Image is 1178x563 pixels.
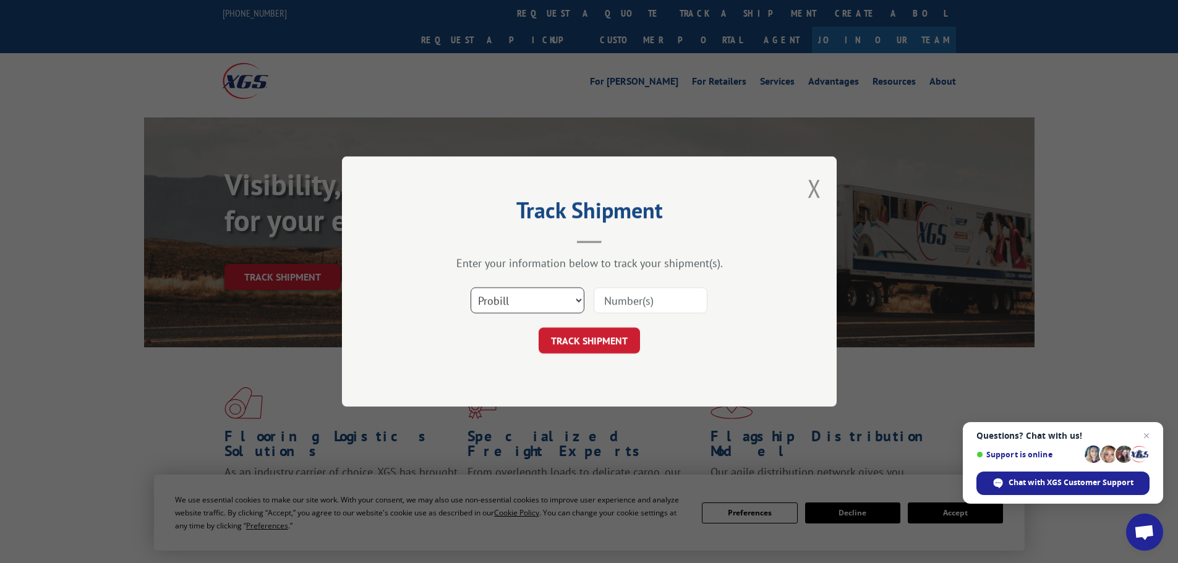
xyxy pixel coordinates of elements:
[1126,514,1163,551] div: Open chat
[976,431,1150,441] span: Questions? Chat with us!
[539,328,640,353] button: TRACK SHIPMENT
[808,172,821,205] button: Close modal
[1009,477,1133,488] span: Chat with XGS Customer Support
[404,201,775,225] h2: Track Shipment
[404,256,775,270] div: Enter your information below to track your shipment(s).
[976,450,1080,459] span: Support is online
[594,287,707,313] input: Number(s)
[976,472,1150,495] div: Chat with XGS Customer Support
[1139,428,1154,443] span: Close chat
